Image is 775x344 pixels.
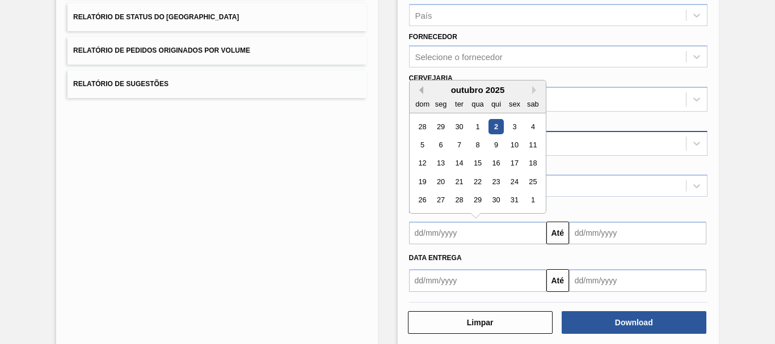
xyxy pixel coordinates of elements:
input: dd/mm/yyyy [569,269,706,292]
button: Relatório de Sugestões [68,70,366,98]
div: Choose quarta-feira, 29 de outubro de 2025 [470,193,485,208]
div: Choose sábado, 4 de outubro de 2025 [525,119,540,134]
div: seg [433,96,448,112]
div: Choose domingo, 19 de outubro de 2025 [415,174,430,189]
div: Choose sábado, 1 de novembro de 2025 [525,193,540,208]
input: dd/mm/yyyy [409,222,546,244]
div: Choose segunda-feira, 13 de outubro de 2025 [433,156,448,171]
div: Choose quarta-feira, 22 de outubro de 2025 [470,174,485,189]
button: Download [562,311,706,334]
input: dd/mm/yyyy [409,269,546,292]
div: Choose quinta-feira, 2 de outubro de 2025 [488,119,503,134]
div: Choose terça-feira, 14 de outubro de 2025 [451,156,466,171]
div: Choose terça-feira, 28 de outubro de 2025 [451,193,466,208]
div: Choose sábado, 25 de outubro de 2025 [525,174,540,189]
div: Choose segunda-feira, 6 de outubro de 2025 [433,137,448,152]
div: Choose domingo, 12 de outubro de 2025 [415,156,430,171]
div: País [415,11,432,20]
div: Choose segunda-feira, 27 de outubro de 2025 [433,193,448,208]
div: dom [415,96,430,112]
div: ter [451,96,466,112]
button: Next Month [532,86,540,94]
div: Choose quarta-feira, 1 de outubro de 2025 [470,119,485,134]
div: sab [525,96,540,112]
span: Relatório de Status do [GEOGRAPHIC_DATA] [73,13,239,21]
label: Cervejaria [409,74,453,82]
div: Choose terça-feira, 7 de outubro de 2025 [451,137,466,152]
div: Choose sexta-feira, 31 de outubro de 2025 [507,193,522,208]
span: Relatório de Sugestões [73,80,169,88]
div: qua [470,96,485,112]
div: Choose sábado, 18 de outubro de 2025 [525,156,540,171]
div: sex [507,96,522,112]
div: Choose segunda-feira, 20 de outubro de 2025 [433,174,448,189]
div: Choose quinta-feira, 9 de outubro de 2025 [488,137,503,152]
div: Choose domingo, 5 de outubro de 2025 [415,137,430,152]
div: Choose sexta-feira, 3 de outubro de 2025 [507,119,522,134]
input: dd/mm/yyyy [569,222,706,244]
div: Selecione o fornecedor [415,52,503,62]
label: Fornecedor [409,33,457,41]
div: Choose quarta-feira, 15 de outubro de 2025 [470,156,485,171]
button: Relatório de Pedidos Originados por Volume [68,37,366,65]
div: Choose quarta-feira, 8 de outubro de 2025 [470,137,485,152]
div: Choose sexta-feira, 10 de outubro de 2025 [507,137,522,152]
div: Choose quinta-feira, 30 de outubro de 2025 [488,193,503,208]
div: Choose domingo, 28 de setembro de 2025 [415,119,430,134]
div: Choose sábado, 11 de outubro de 2025 [525,137,540,152]
div: month 2025-10 [413,117,542,209]
div: Choose domingo, 26 de outubro de 2025 [415,193,430,208]
button: Limpar [408,311,553,334]
button: Relatório de Status do [GEOGRAPHIC_DATA] [68,3,366,31]
div: Choose segunda-feira, 29 de setembro de 2025 [433,119,448,134]
button: Até [546,269,569,292]
div: qui [488,96,503,112]
div: Choose terça-feira, 21 de outubro de 2025 [451,174,466,189]
button: Até [546,222,569,244]
div: Choose quinta-feira, 23 de outubro de 2025 [488,174,503,189]
div: outubro 2025 [410,85,546,95]
span: Relatório de Pedidos Originados por Volume [73,46,250,54]
button: Previous Month [415,86,423,94]
div: Choose sexta-feira, 24 de outubro de 2025 [507,174,522,189]
span: Data entrega [409,254,462,262]
div: Choose terça-feira, 30 de setembro de 2025 [451,119,466,134]
div: Choose quinta-feira, 16 de outubro de 2025 [488,156,503,171]
div: Choose sexta-feira, 17 de outubro de 2025 [507,156,522,171]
